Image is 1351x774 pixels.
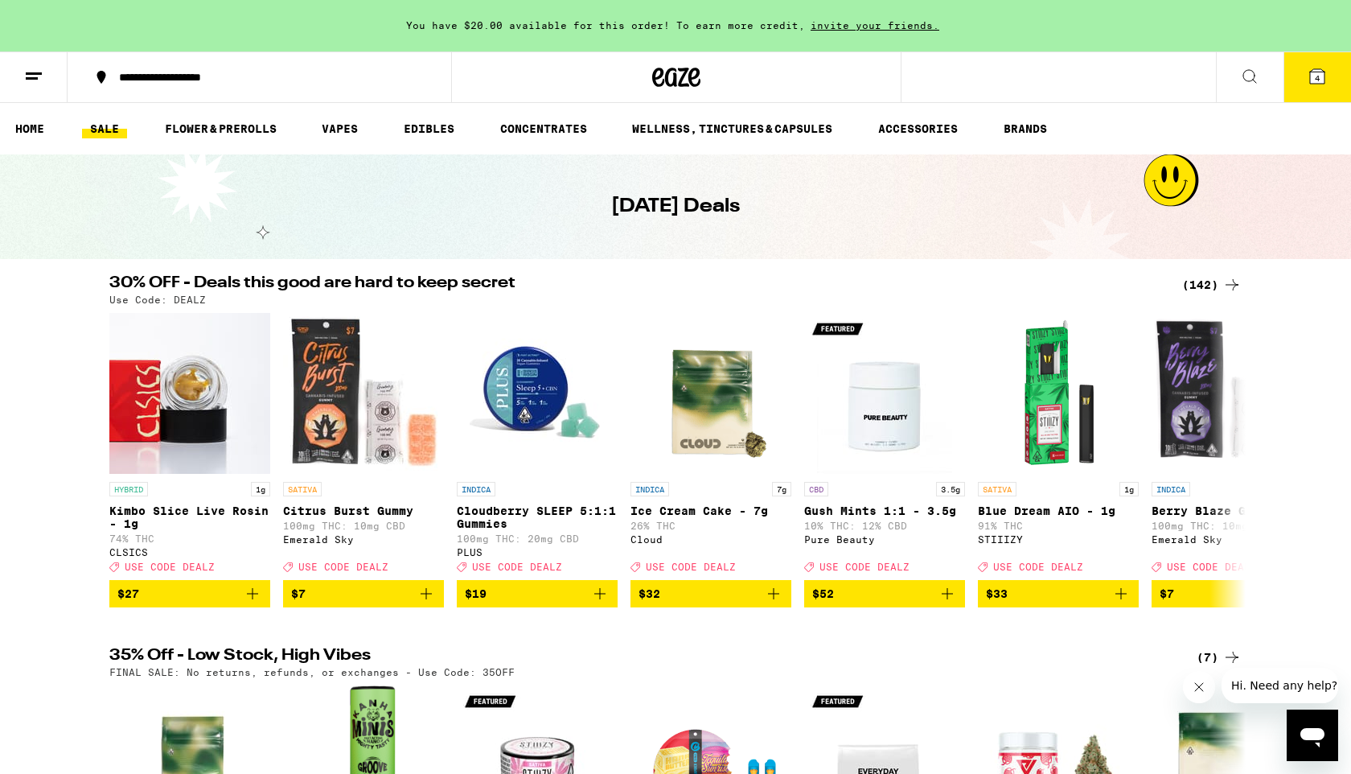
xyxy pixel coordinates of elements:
span: $7 [291,587,306,600]
button: Add to bag [457,580,618,607]
a: Open page for Kimbo Slice Live Rosin - 1g from CLSICS [109,313,270,580]
span: $52 [812,587,834,600]
p: Kimbo Slice Live Rosin - 1g [109,504,270,530]
p: 10% THC: 12% CBD [804,521,965,531]
button: 4 [1283,52,1351,102]
p: 100mg THC: 10mg CBD [1152,521,1312,531]
p: 100mg THC: 10mg CBD [283,521,444,531]
img: Cloud - Ice Cream Cake - 7g [630,313,791,474]
h2: 35% Off - Low Stock, High Vibes [109,648,1163,667]
p: SATIVA [283,482,322,496]
div: Emerald Sky [283,534,444,545]
iframe: Close message [1183,671,1215,703]
p: 26% THC [630,521,791,531]
img: STIIIZY - Blue Dream AIO - 1g [978,313,1139,474]
button: Add to bag [1152,580,1312,607]
iframe: Button to launch messaging window [1287,710,1338,761]
img: Pure Beauty - Gush Mints 1:1 - 3.5g [804,313,965,474]
a: HOME [7,119,52,138]
p: 100mg THC: 20mg CBD [457,533,618,544]
p: HYBRID [109,482,148,496]
h1: [DATE] Deals [611,193,740,220]
span: $33 [986,587,1008,600]
p: 74% THC [109,533,270,544]
a: Open page for Blue Dream AIO - 1g from STIIIZY [978,313,1139,580]
div: PLUS [457,547,618,558]
span: USE CODE DEALZ [819,562,910,572]
h2: 30% OFF - Deals this good are hard to keep secret [109,275,1163,294]
img: CLSICS - Kimbo Slice Live Rosin - 1g [109,313,270,474]
a: Open page for Citrus Burst Gummy from Emerald Sky [283,313,444,580]
a: WELLNESS, TINCTURES & CAPSULES [624,119,840,138]
p: Citrus Burst Gummy [283,504,444,517]
span: $7 [1160,587,1174,600]
div: CLSICS [109,547,270,558]
button: Add to bag [109,580,270,607]
p: 1g [251,482,270,496]
a: CONCENTRATES [492,119,595,138]
a: Open page for Ice Cream Cake - 7g from Cloud [630,313,791,580]
p: Use Code: DEALZ [109,294,206,305]
p: FINAL SALE: No returns, refunds, or exchanges - Use Code: 35OFF [109,667,515,677]
p: Cloudberry SLEEP 5:1:1 Gummies [457,504,618,530]
p: INDICA [457,482,495,496]
a: BRANDS [996,119,1055,138]
img: Emerald Sky - Berry Blaze Gummy [1152,313,1312,474]
span: USE CODE DEALZ [125,562,215,572]
span: invite your friends. [805,20,945,31]
span: $27 [117,587,139,600]
img: PLUS - Cloudberry SLEEP 5:1:1 Gummies [457,313,618,474]
a: FLOWER & PREROLLS [157,119,285,138]
span: USE CODE DEALZ [298,562,388,572]
button: Add to bag [283,580,444,607]
span: $19 [465,587,487,600]
a: Open page for Berry Blaze Gummy from Emerald Sky [1152,313,1312,580]
p: 7g [772,482,791,496]
span: 4 [1315,73,1320,83]
div: Cloud [630,534,791,545]
button: Add to bag [804,580,965,607]
a: (142) [1182,275,1242,294]
p: 3.5g [936,482,965,496]
a: VAPES [314,119,366,138]
p: Gush Mints 1:1 - 3.5g [804,504,965,517]
p: INDICA [1152,482,1190,496]
a: (7) [1197,648,1242,667]
div: Pure Beauty [804,534,965,545]
iframe: Message from company [1222,668,1338,703]
span: USE CODE DEALZ [646,562,736,572]
p: SATIVA [978,482,1016,496]
p: Ice Cream Cake - 7g [630,504,791,517]
p: CBD [804,482,828,496]
span: USE CODE DEALZ [993,562,1083,572]
button: Add to bag [630,580,791,607]
div: Emerald Sky [1152,534,1312,545]
p: Berry Blaze Gummy [1152,504,1312,517]
a: SALE [82,119,127,138]
img: Emerald Sky - Citrus Burst Gummy [283,313,444,474]
p: 91% THC [978,521,1139,531]
a: ACCESSORIES [870,119,966,138]
span: $32 [639,587,660,600]
button: Add to bag [978,580,1139,607]
p: Blue Dream AIO - 1g [978,504,1139,517]
a: Open page for Cloudberry SLEEP 5:1:1 Gummies from PLUS [457,313,618,580]
p: INDICA [630,482,669,496]
span: You have $20.00 available for this order! To earn more credit, [406,20,805,31]
span: USE CODE DEALZ [1167,562,1257,572]
a: Open page for Gush Mints 1:1 - 3.5g from Pure Beauty [804,313,965,580]
div: STIIIZY [978,534,1139,545]
p: 1g [1119,482,1139,496]
span: USE CODE DEALZ [472,562,562,572]
a: EDIBLES [396,119,462,138]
